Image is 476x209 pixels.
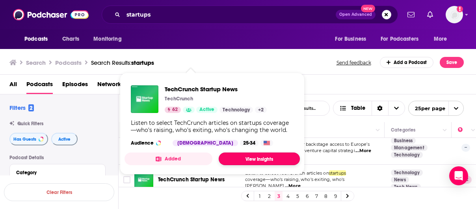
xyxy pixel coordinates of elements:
span: Podcasts [24,34,48,45]
span: For Business [335,34,366,45]
span: For Podcasters [381,34,418,45]
button: Open AdvancedNew [336,10,376,19]
span: Open Advanced [339,13,372,17]
button: Choose View [333,101,405,116]
span: coverage—who's raising, who's exiting, who's [PERSON_NAME] [245,177,345,188]
span: startups [131,59,154,66]
span: Monitoring [93,34,121,45]
a: +2 [255,107,267,113]
div: Categories [391,125,415,135]
img: Podchaser - Follow, Share and Rate Podcasts [13,7,89,22]
a: Technology [391,169,423,176]
button: Column Actions [440,126,450,135]
span: 2 [28,104,34,111]
a: Technology [219,107,253,113]
p: -- [461,144,470,152]
button: open menu [88,32,132,47]
button: open menu [19,32,58,47]
span: Table [351,105,365,111]
div: Search Results: [91,59,154,66]
a: Episodes [62,78,88,94]
div: [DEMOGRAPHIC_DATA] [173,140,238,146]
span: ...More [285,183,301,189]
div: Category [16,170,94,175]
span: Logged in as KTMSseat4 [446,6,463,23]
button: Active [51,133,78,145]
span: New [361,5,375,12]
div: Listen to select TechCrunch articles on startups coverage—who's raising, who's exiting, who's cha... [131,119,294,134]
span: Active [58,137,71,141]
a: 2 [265,191,273,201]
button: Added [125,153,212,165]
a: 3 [275,191,283,201]
p: TechCrunch [165,96,193,102]
a: View Insights [219,153,300,165]
div: Search podcasts, credits, & more... [102,6,398,24]
a: 62 [165,107,181,113]
a: 1 [256,191,264,201]
div: Sort Direction [372,101,388,115]
button: Show profile menu [446,6,463,23]
span: startups [329,170,346,176]
h3: Podcasts [55,59,82,66]
a: 5 [294,191,301,201]
button: open menu [329,32,376,47]
button: Save [440,57,464,68]
button: Category [16,168,99,177]
button: open menu [408,101,464,116]
div: Power Score [458,125,469,135]
a: 4 [284,191,292,201]
a: News [391,177,409,183]
img: TechCrunch Startup News [134,170,153,189]
a: Networks [97,78,124,94]
a: Podcasts [26,78,53,94]
button: Clear Filters [4,183,114,201]
button: Has Guests [9,133,48,145]
span: Toggle select row [123,176,130,183]
a: All [9,78,17,94]
a: Technology [391,152,423,158]
a: TechCrunch Startup News [165,85,267,93]
span: Active [199,106,214,114]
div: Open Intercom Messenger [449,166,468,185]
span: ...More [355,148,371,154]
span: [DOMAIN_NAME]™ is your backstage access to Europe’s [245,141,370,147]
a: Add a Podcast [380,57,434,68]
span: TechCrunch Startup News [158,176,225,183]
a: 6 [303,191,311,201]
button: open menu [428,32,457,47]
img: User Profile [446,6,463,23]
span: fast-moving startup scene, venture capital strategi [245,148,355,153]
span: 62 [172,106,178,114]
a: Show notifications dropdown [424,8,436,21]
div: 25-34 [240,140,258,146]
button: open menu [376,32,430,47]
a: Search Results:startups [91,59,154,66]
span: More [434,34,447,45]
h3: Audience [131,140,166,146]
span: Quick Filters [17,121,43,126]
a: Show notifications dropdown [404,8,418,21]
a: TechCrunch Startup News [158,176,225,184]
input: Search podcasts, credits, & more... [123,8,336,21]
a: Active [196,107,218,113]
button: Column Actions [373,126,383,135]
button: Send feedback [334,59,374,66]
img: TechCrunch Startup News [131,85,158,113]
a: Tech News [391,184,421,190]
a: Charts [57,32,84,47]
span: Charts [62,34,79,45]
svg: Add a profile image [457,6,463,12]
p: Podcast Details [9,155,106,160]
a: 8 [322,191,330,201]
a: 7 [312,191,320,201]
span: Has Guests [13,137,36,141]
